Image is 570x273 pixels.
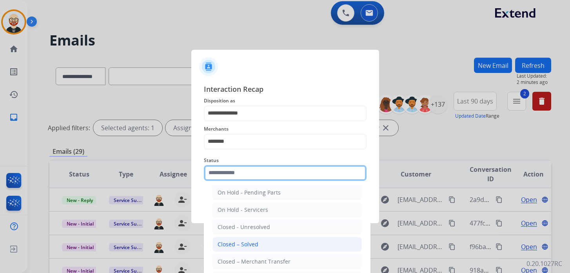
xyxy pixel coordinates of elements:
div: Closed - Unresolved [218,223,270,231]
div: Closed – Solved [218,240,258,248]
div: Closed – Merchant Transfer [218,258,290,266]
div: On Hold - Pending Parts [218,189,281,197]
span: Interaction Recap [204,84,367,96]
img: contactIcon [199,57,218,76]
p: 0.20.1027RC [526,259,562,268]
span: Disposition as [204,96,367,106]
span: Status [204,156,367,165]
span: Merchants [204,124,367,134]
div: On Hold - Servicers [218,206,268,214]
